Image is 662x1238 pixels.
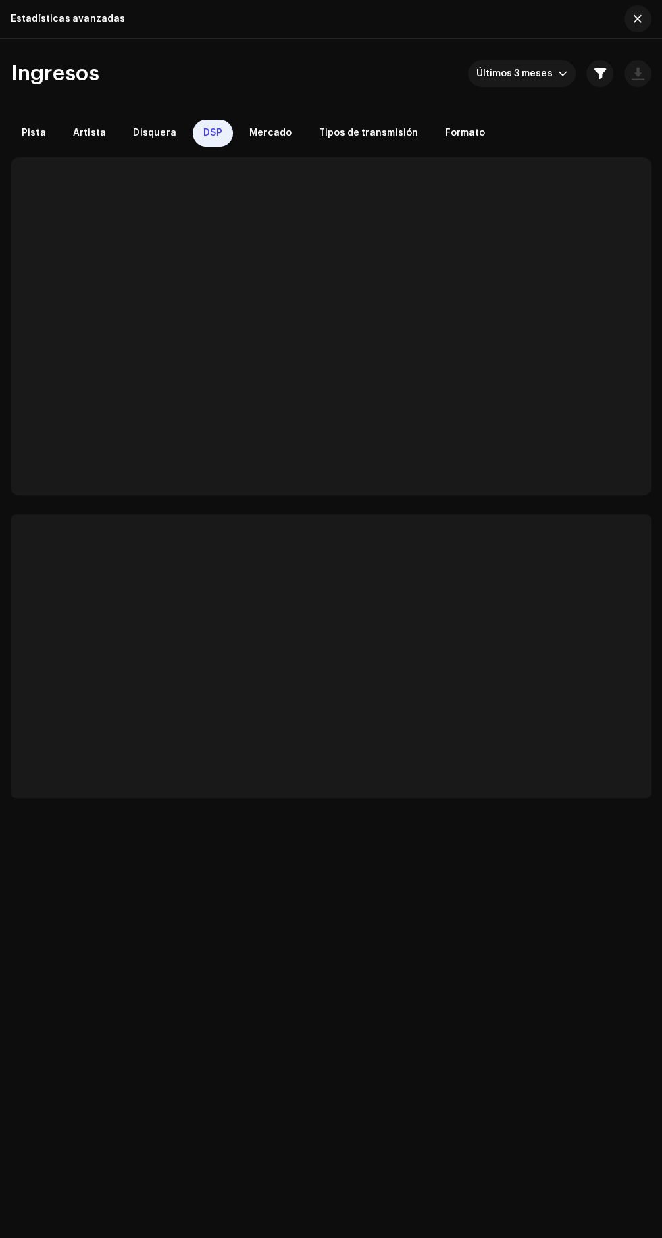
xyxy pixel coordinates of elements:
[11,14,125,24] div: Estadísticas avanzadas
[476,60,558,87] span: Últimos 3 meses
[558,60,567,87] div: dropdown trigger
[249,128,292,139] span: Mercado
[319,128,418,139] span: Tipos de transmisión
[11,63,99,84] span: Ingresos
[445,128,485,139] span: Formato
[73,128,106,139] span: Artista
[203,128,222,139] span: DSP
[133,128,176,139] span: Disquera
[22,128,46,139] span: Pista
